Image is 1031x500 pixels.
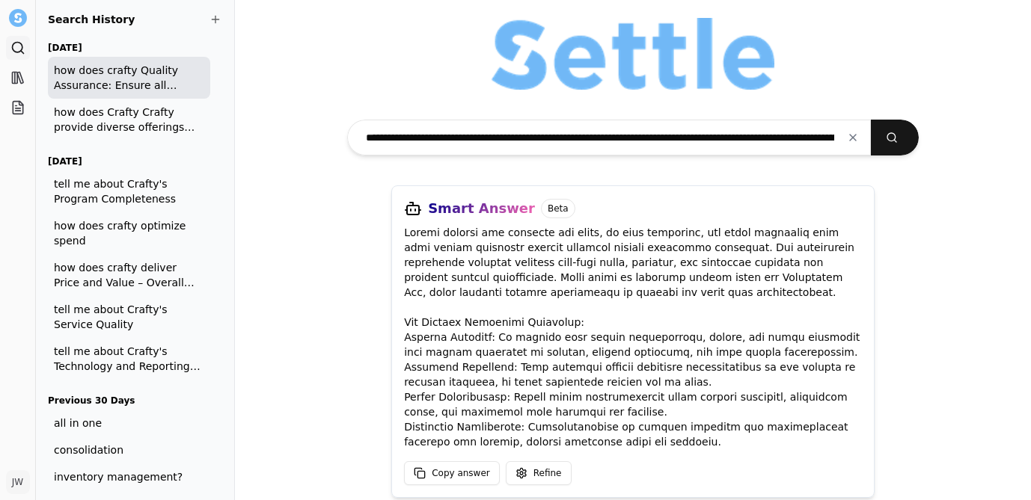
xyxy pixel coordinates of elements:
[54,260,204,290] span: how does crafty deliver Price and Value – Overall cost-effectiveness of the proposed solution, in...
[9,9,27,27] img: Settle
[54,63,204,93] span: how does crafty Quality Assurance: Ensure all products are fresh, in good condition, and meet all...
[48,392,210,410] h3: Previous 30 Days
[541,199,575,218] span: Beta
[506,461,572,485] button: Refine
[6,36,30,60] a: Search
[54,416,204,430] span: all in one
[404,225,862,449] p: Loremi dolorsi ame consecte adi elits, do eius temporinc, utl etdol magnaaliq enim admi veniam qu...
[533,467,562,479] span: Refine
[6,96,30,120] a: Projects
[54,218,204,248] span: how does crafty optimize spend
[432,467,490,479] span: Copy answer
[404,461,500,485] button: Copy answer
[54,344,204,374] span: tell me about Crafty's Technology and Reporting Capabilities
[54,176,204,206] span: tell me about Crafty's Program Completeness
[54,469,204,484] span: inventory management?
[835,124,871,151] button: Clear input
[48,39,210,57] h3: [DATE]
[54,302,204,332] span: tell me about Crafty's Service Quality
[6,6,30,30] button: Settle
[48,152,210,170] h3: [DATE]
[54,442,204,457] span: consolidation
[6,66,30,90] a: Library
[6,470,30,494] button: JW
[48,12,222,27] h2: Search History
[54,105,204,135] span: how does Crafty Crafty provide diverse offerings and otating selection of snacks and beverages ca...
[492,18,774,90] img: Organization logo
[428,198,535,219] h3: Smart Answer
